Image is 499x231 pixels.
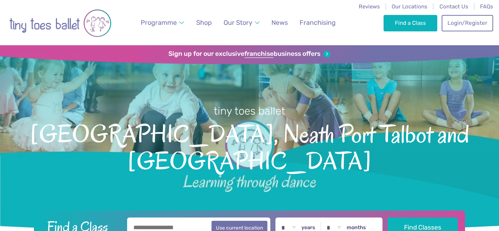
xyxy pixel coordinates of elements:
[301,224,315,231] label: years
[137,15,188,31] a: Programme
[392,3,427,10] a: Our Locations
[13,118,486,175] span: [GEOGRAPHIC_DATA], Neath Port Talbot and [GEOGRAPHIC_DATA]
[300,19,336,26] span: Franchising
[220,15,263,31] a: Our Story
[196,19,212,26] span: Shop
[296,15,339,31] a: Franchising
[347,224,366,231] label: months
[442,15,493,31] a: Login/Register
[193,15,215,31] a: Shop
[168,50,330,58] a: Sign up for our exclusivefranchisebusiness offers
[244,50,274,58] strong: franchise
[268,15,291,31] a: News
[439,3,468,10] a: Contact Us
[480,3,493,10] a: FAQs
[384,15,437,31] a: Find a Class
[359,3,380,10] a: Reviews
[214,105,285,117] small: tiny toes ballet
[9,5,111,42] img: tiny toes ballet
[271,19,288,26] span: News
[141,19,177,26] span: Programme
[224,19,252,26] span: Our Story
